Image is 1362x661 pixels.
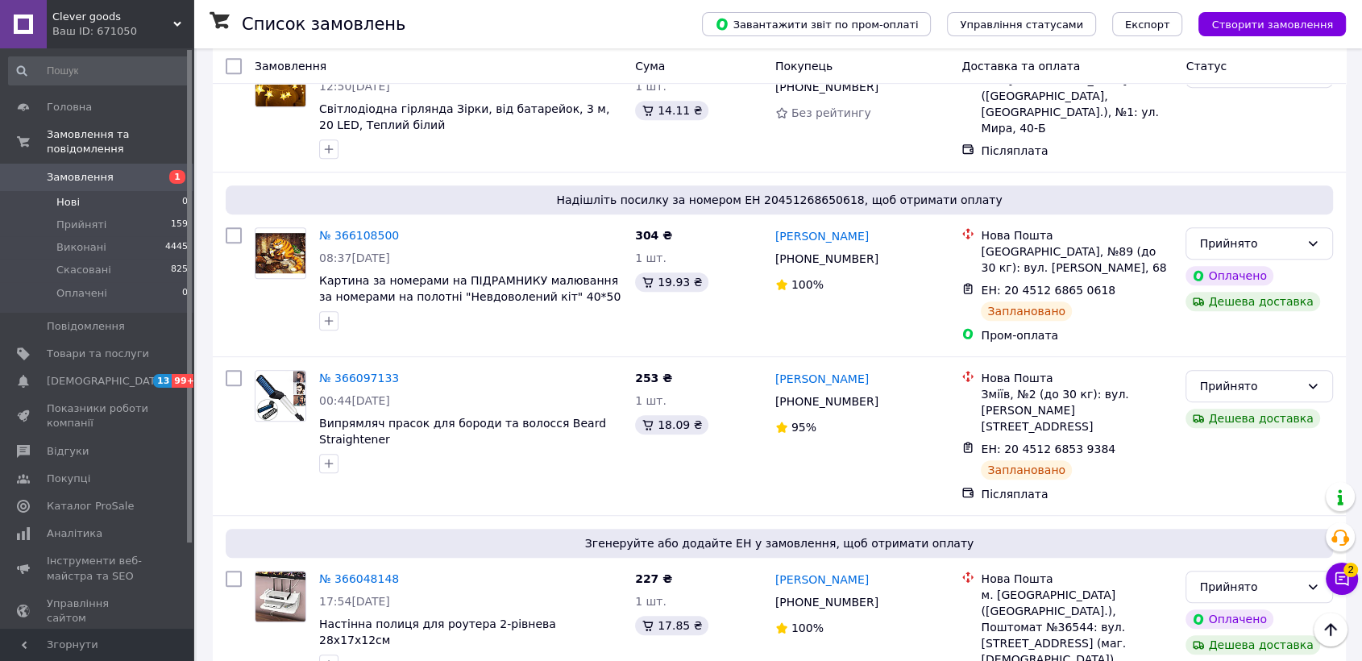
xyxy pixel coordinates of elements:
[1186,292,1319,311] div: Дешева доставка
[947,12,1096,36] button: Управління статусами
[1186,409,1319,428] div: Дешева доставка
[153,374,172,388] span: 13
[182,195,188,210] span: 0
[772,76,882,98] div: [PHONE_NUMBER]
[56,195,80,210] span: Нові
[47,347,149,361] span: Товари та послуги
[791,106,871,119] span: Без рейтингу
[981,486,1173,502] div: Післяплата
[319,274,621,319] a: Картина за номерами на ПІДРАМНИКУ малювання за номерами на полотні "Невдоволений кіт" 40*50 см
[981,370,1173,386] div: Нова Пошта
[775,572,869,588] a: [PERSON_NAME]
[47,127,193,156] span: Замовлення та повідомлення
[791,622,824,634] span: 100%
[255,371,305,421] img: Фото товару
[1343,563,1358,577] span: 2
[981,460,1072,480] div: Заплановано
[1186,635,1319,655] div: Дешева доставка
[635,80,666,93] span: 1 шт.
[702,12,931,36] button: Завантажити звіт по пром-оплаті
[635,394,666,407] span: 1 шт.
[961,60,1080,73] span: Доставка та оплата
[52,24,193,39] div: Ваш ID: 671050
[775,371,869,387] a: [PERSON_NAME]
[981,327,1173,343] div: Пром-оплата
[172,374,198,388] span: 99+
[255,60,326,73] span: Замовлення
[255,233,305,273] img: Фото товару
[635,372,672,385] span: 253 ₴
[255,370,306,422] a: Фото товару
[981,284,1115,297] span: ЕН: 20 4512 6865 0618
[635,272,708,292] div: 19.93 ₴
[56,218,106,232] span: Прийняті
[635,252,666,264] span: 1 шт.
[319,102,609,131] a: Світлодіодна гірлянда Зірки, від батарейок, 3 м, 20 LED, Теплий білий
[52,10,173,24] span: Clever goods
[981,72,1173,136] div: пгт. [GEOGRAPHIC_DATA] ([GEOGRAPHIC_DATA], [GEOGRAPHIC_DATA].), №1: ул. Мира, 40-Б
[635,60,665,73] span: Cума
[165,240,188,255] span: 4445
[981,301,1072,321] div: Заплановано
[182,286,188,301] span: 0
[232,192,1327,208] span: Надішліть посилку за номером ЕН 20451268650618, щоб отримати оплату
[56,263,111,277] span: Скасовані
[1314,613,1347,646] button: Наверх
[169,170,185,184] span: 1
[47,100,92,114] span: Головна
[47,597,149,626] span: Управління сайтом
[1326,563,1358,595] button: Чат з покупцем2
[319,394,390,407] span: 00:44[DATE]
[772,247,882,270] div: [PHONE_NUMBER]
[635,595,666,608] span: 1 шт.
[981,443,1115,455] span: ЕН: 20 4512 6853 9384
[47,401,149,430] span: Показники роботи компанії
[56,286,107,301] span: Оплачені
[47,554,149,583] span: Інструменти веб-майстра та SEO
[255,572,305,622] img: Фото товару
[319,617,556,646] a: Настінна полиця для роутера 2-рівнева 28х17х12см
[715,17,918,31] span: Завантажити звіт по пром-оплаті
[775,228,869,244] a: [PERSON_NAME]
[1125,19,1170,31] span: Експорт
[960,19,1083,31] span: Управління статусами
[772,390,882,413] div: [PHONE_NUMBER]
[171,218,188,232] span: 159
[981,143,1173,159] div: Післяплата
[775,60,833,73] span: Покупець
[1211,19,1333,31] span: Створити замовлення
[255,571,306,622] a: Фото товару
[242,15,405,34] h1: Список замовлень
[635,415,708,434] div: 18.09 ₴
[635,572,672,585] span: 227 ₴
[56,240,106,255] span: Виконані
[981,386,1173,434] div: Зміїв, №2 (до 30 кг): вул. [PERSON_NAME][STREET_ADDRESS]
[319,417,606,446] a: Випрямляч прасок для бороди та волосся Beard Straightener
[47,374,166,389] span: [DEMOGRAPHIC_DATA]
[319,229,399,242] a: № 366108500
[635,616,708,635] div: 17.85 ₴
[635,229,672,242] span: 304 ₴
[319,372,399,385] a: № 366097133
[981,227,1173,243] div: Нова Пошта
[319,80,390,93] span: 12:50[DATE]
[1199,377,1300,395] div: Прийнято
[1186,60,1227,73] span: Статус
[47,472,90,486] span: Покупці
[791,278,824,291] span: 100%
[47,170,114,185] span: Замовлення
[47,319,125,334] span: Повідомлення
[1182,17,1346,30] a: Створити замовлення
[171,263,188,277] span: 825
[1112,12,1183,36] button: Експорт
[47,444,89,459] span: Відгуки
[47,499,134,513] span: Каталог ProSale
[635,101,708,120] div: 14.11 ₴
[1186,266,1273,285] div: Оплачено
[8,56,189,85] input: Пошук
[791,421,816,434] span: 95%
[319,572,399,585] a: № 366048148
